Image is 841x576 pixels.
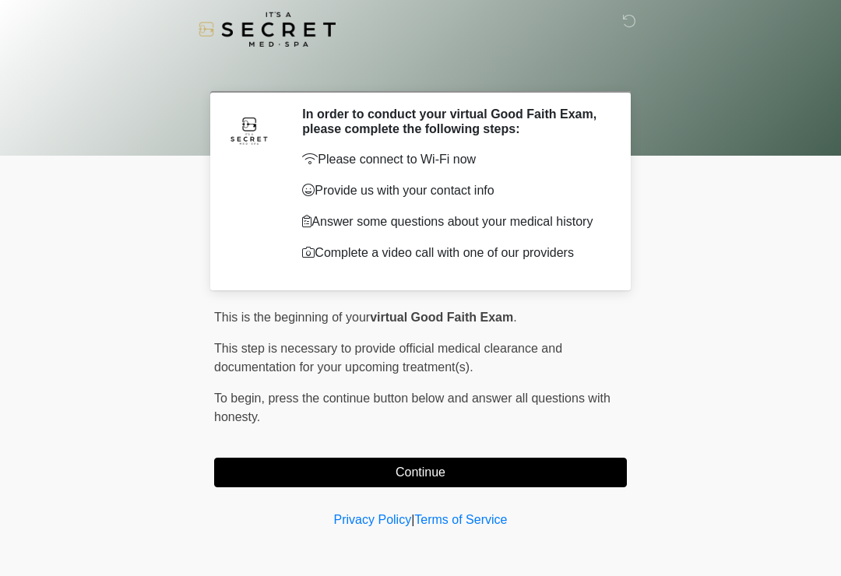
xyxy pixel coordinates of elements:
[214,342,562,374] span: This step is necessary to provide official medical clearance and documentation for your upcoming ...
[302,181,603,200] p: Provide us with your contact info
[214,392,611,423] span: press the continue button below and answer all questions with honesty.
[370,311,513,324] strong: virtual Good Faith Exam
[411,513,414,526] a: |
[302,107,603,136] h2: In order to conduct your virtual Good Faith Exam, please complete the following steps:
[302,212,603,231] p: Answer some questions about your medical history
[214,311,370,324] span: This is the beginning of your
[214,458,627,487] button: Continue
[302,150,603,169] p: Please connect to Wi-Fi now
[334,513,412,526] a: Privacy Policy
[199,12,336,47] img: It's A Secret Med Spa Logo
[414,513,507,526] a: Terms of Service
[202,56,639,85] h1: ‎ ‎
[226,107,273,153] img: Agent Avatar
[302,244,603,262] p: Complete a video call with one of our providers
[214,392,268,405] span: To begin,
[513,311,516,324] span: .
